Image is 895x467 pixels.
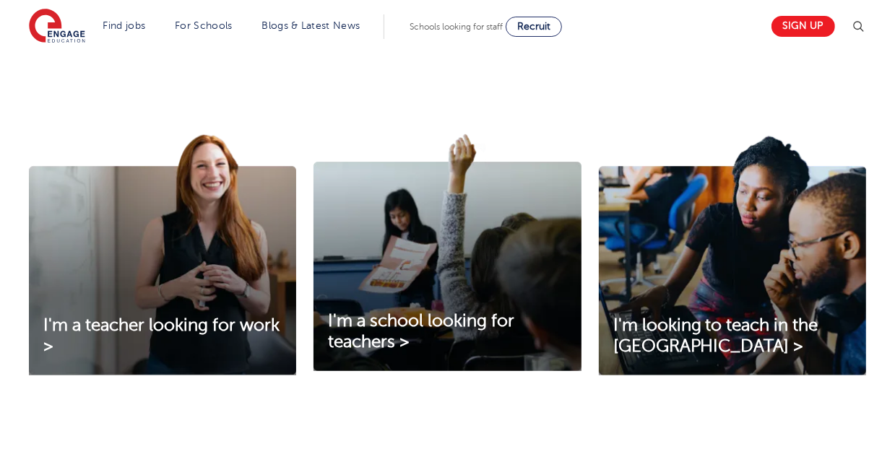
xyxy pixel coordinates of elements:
[517,21,550,32] span: Recruit
[314,311,581,353] a: I'm a school looking for teachers >
[175,20,232,31] a: For Schools
[328,311,514,352] span: I'm a school looking for teachers >
[29,9,85,45] img: Engage Education
[103,20,146,31] a: Find jobs
[506,17,562,37] a: Recruit
[29,315,296,357] a: I'm a teacher looking for work >
[410,22,503,32] span: Schools looking for staff
[29,134,296,375] img: I'm a teacher looking for work
[613,315,818,356] span: I'm looking to teach in the [GEOGRAPHIC_DATA] >
[43,315,280,356] span: I'm a teacher looking for work >
[599,315,866,357] a: I'm looking to teach in the [GEOGRAPHIC_DATA] >
[314,134,581,371] img: I'm a school looking for teachers
[599,134,866,375] img: I'm looking to teach in the UK
[771,16,835,37] a: Sign up
[262,20,360,31] a: Blogs & Latest News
